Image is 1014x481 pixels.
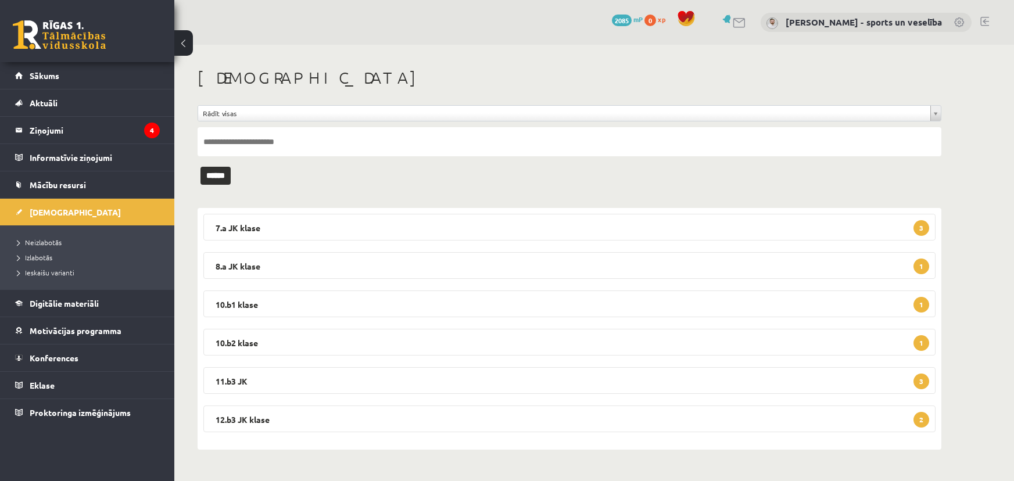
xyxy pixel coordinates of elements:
span: xp [658,15,665,24]
i: 4 [144,123,160,138]
span: 0 [644,15,656,26]
legend: 12.b3 JK klase [203,405,936,432]
a: Sākums [15,62,160,89]
span: Izlabotās [17,253,52,262]
span: Proktoringa izmēģinājums [30,407,131,418]
span: Konferences [30,353,78,363]
a: Proktoringa izmēģinājums [15,399,160,426]
span: Sākums [30,70,59,81]
span: 1 [913,335,929,351]
a: Ziņojumi4 [15,117,160,143]
legend: Informatīvie ziņojumi [30,144,160,171]
span: Aktuāli [30,98,58,108]
span: [DEMOGRAPHIC_DATA] [30,207,121,217]
legend: 10.b1 klase [203,290,936,317]
span: 2 [913,412,929,428]
span: Motivācijas programma [30,325,121,336]
a: Konferences [15,344,160,371]
span: 3 [913,374,929,389]
legend: Ziņojumi [30,117,160,143]
a: Motivācijas programma [15,317,160,344]
span: mP [633,15,643,24]
span: Neizlabotās [17,238,62,247]
span: Mācību resursi [30,180,86,190]
a: Aktuāli [15,89,160,116]
span: Ieskaišu varianti [17,268,74,277]
span: Digitālie materiāli [30,298,99,308]
span: Rādīt visas [203,106,926,121]
span: 1 [913,259,929,274]
img: Elvijs Antonišķis - sports un veselība [766,17,778,29]
legend: 10.b2 klase [203,329,936,356]
span: 1 [913,297,929,313]
legend: 11.b3 JK [203,367,936,394]
a: Izlabotās [17,252,163,263]
a: Rādīt visas [198,106,941,121]
h1: [DEMOGRAPHIC_DATA] [198,68,941,88]
a: Informatīvie ziņojumi [15,144,160,171]
a: [DEMOGRAPHIC_DATA] [15,199,160,225]
a: Digitālie materiāli [15,290,160,317]
a: Eklase [15,372,160,399]
span: Eklase [30,380,55,390]
a: 0 xp [644,15,671,24]
a: Neizlabotās [17,237,163,247]
a: [PERSON_NAME] - sports un veselība [786,16,942,28]
a: Mācību resursi [15,171,160,198]
legend: 7.a JK klase [203,214,936,240]
a: Rīgas 1. Tālmācības vidusskola [13,20,106,49]
span: 3 [913,220,929,236]
a: Ieskaišu varianti [17,267,163,278]
span: 2085 [612,15,632,26]
legend: 8.a JK klase [203,252,936,279]
a: 2085 mP [612,15,643,24]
